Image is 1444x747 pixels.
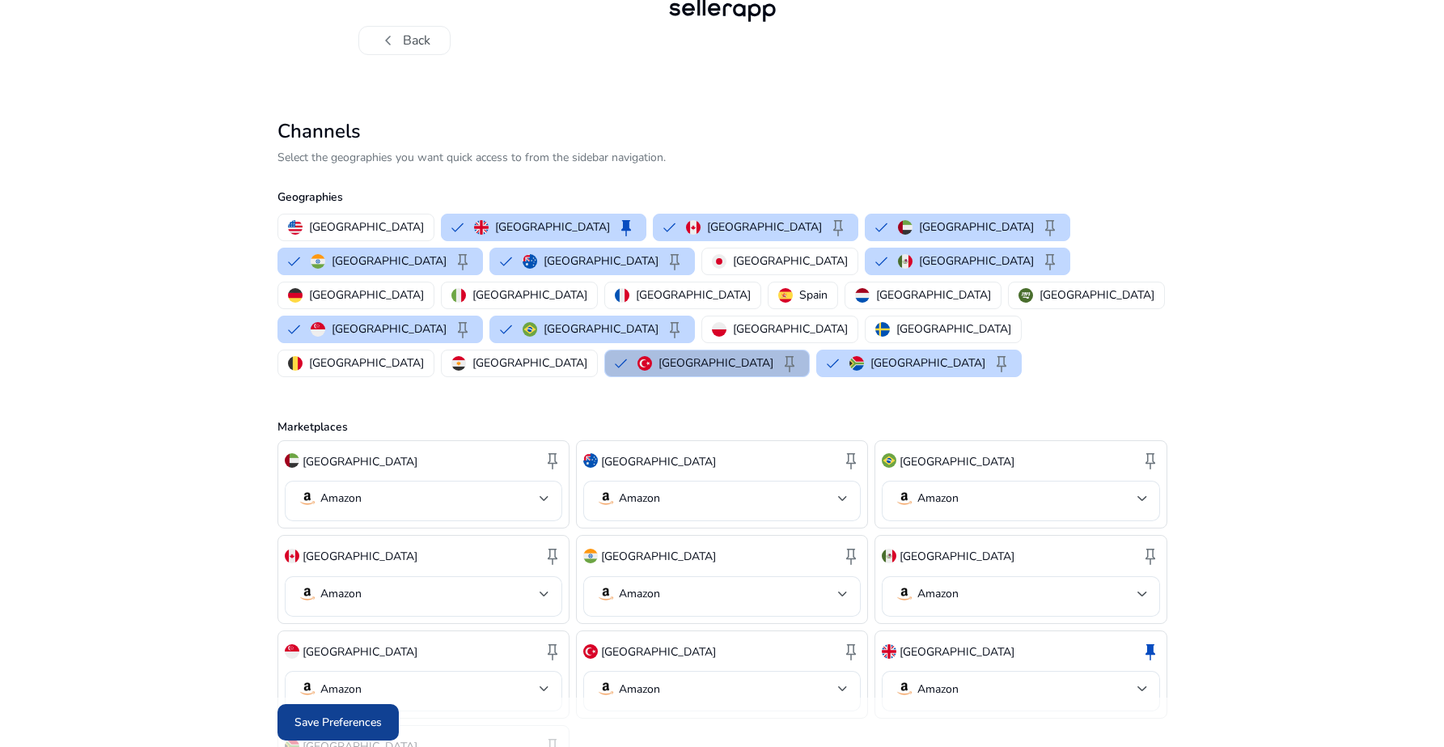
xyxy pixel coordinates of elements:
[474,220,489,235] img: uk.svg
[778,288,793,303] img: es.svg
[733,253,848,270] p: [GEOGRAPHIC_DATA]
[472,354,587,371] p: [GEOGRAPHIC_DATA]
[1040,218,1060,237] span: keep
[882,549,896,563] img: mx.svg
[277,189,1167,206] p: Geographies
[277,120,1167,143] h2: Channels
[288,288,303,303] img: de.svg
[332,253,447,270] p: [GEOGRAPHIC_DATA]
[277,704,399,741] button: Save Preferences
[780,354,799,373] span: keep
[311,254,325,269] img: in.svg
[619,587,660,601] p: Amazon
[619,491,660,506] p: Amazon
[917,587,959,601] p: Amazon
[1018,288,1033,303] img: sa.svg
[596,584,616,604] img: amazon.svg
[451,356,466,371] img: eg.svg
[992,354,1011,373] span: keep
[320,587,362,601] p: Amazon
[601,548,716,565] p: [GEOGRAPHIC_DATA]
[303,643,417,660] p: [GEOGRAPHIC_DATA]
[637,356,652,371] img: tr.svg
[332,320,447,337] p: [GEOGRAPHIC_DATA]
[453,320,472,339] span: keep
[658,354,773,371] p: [GEOGRAPHIC_DATA]
[583,549,598,563] img: in.svg
[523,322,537,337] img: br.svg
[841,451,861,470] span: keep
[298,679,317,698] img: amazon.svg
[636,286,751,303] p: [GEOGRAPHIC_DATA]
[707,219,822,236] p: [GEOGRAPHIC_DATA]
[712,254,726,269] img: jp.svg
[309,286,424,303] p: [GEOGRAPHIC_DATA]
[733,320,848,337] p: [GEOGRAPHIC_DATA]
[841,546,861,566] span: keep
[686,220,701,235] img: ca.svg
[1040,252,1060,271] span: keep
[472,286,587,303] p: [GEOGRAPHIC_DATA]
[1141,451,1160,470] span: keep
[285,453,299,468] img: ae.svg
[309,354,424,371] p: [GEOGRAPHIC_DATA]
[294,714,382,731] span: Save Preferences
[616,218,636,237] span: keep
[917,491,959,506] p: Amazon
[544,253,658,270] p: [GEOGRAPHIC_DATA]
[583,453,598,468] img: au.svg
[896,320,1011,337] p: [GEOGRAPHIC_DATA]
[379,31,398,50] span: chevron_left
[917,682,959,697] p: Amazon
[665,320,684,339] span: keep
[523,254,537,269] img: au.svg
[453,252,472,271] span: keep
[895,489,914,508] img: amazon.svg
[288,356,303,371] img: be.svg
[619,682,660,697] p: Amazon
[495,219,610,236] p: [GEOGRAPHIC_DATA]
[828,218,848,237] span: keep
[900,548,1014,565] p: [GEOGRAPHIC_DATA]
[601,453,716,470] p: [GEOGRAPHIC_DATA]
[898,254,913,269] img: mx.svg
[849,356,864,371] img: za.svg
[841,642,861,661] span: keep
[309,219,424,236] p: [GEOGRAPHIC_DATA]
[601,643,716,660] p: [GEOGRAPHIC_DATA]
[882,453,896,468] img: br.svg
[596,489,616,508] img: amazon.svg
[543,451,562,470] span: keep
[919,219,1034,236] p: [GEOGRAPHIC_DATA]
[288,220,303,235] img: us.svg
[895,679,914,698] img: amazon.svg
[712,322,726,337] img: pl.svg
[298,489,317,508] img: amazon.svg
[898,220,913,235] img: ae.svg
[665,252,684,271] span: keep
[303,453,417,470] p: [GEOGRAPHIC_DATA]
[1141,546,1160,566] span: keep
[870,354,985,371] p: [GEOGRAPHIC_DATA]
[1141,642,1160,661] span: keep
[882,644,896,659] img: uk.svg
[875,322,890,337] img: se.svg
[895,584,914,604] img: amazon.svg
[876,286,991,303] p: [GEOGRAPHIC_DATA]
[451,288,466,303] img: it.svg
[358,26,451,55] button: chevron_leftBack
[320,682,362,697] p: Amazon
[544,320,658,337] p: [GEOGRAPHIC_DATA]
[311,322,325,337] img: sg.svg
[583,644,598,659] img: tr.svg
[543,546,562,566] span: keep
[855,288,870,303] img: nl.svg
[615,288,629,303] img: fr.svg
[298,584,317,604] img: amazon.svg
[285,644,299,659] img: sg.svg
[285,549,299,563] img: ca.svg
[320,491,362,506] p: Amazon
[900,453,1014,470] p: [GEOGRAPHIC_DATA]
[1040,286,1154,303] p: [GEOGRAPHIC_DATA]
[277,418,1167,435] p: Marketplaces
